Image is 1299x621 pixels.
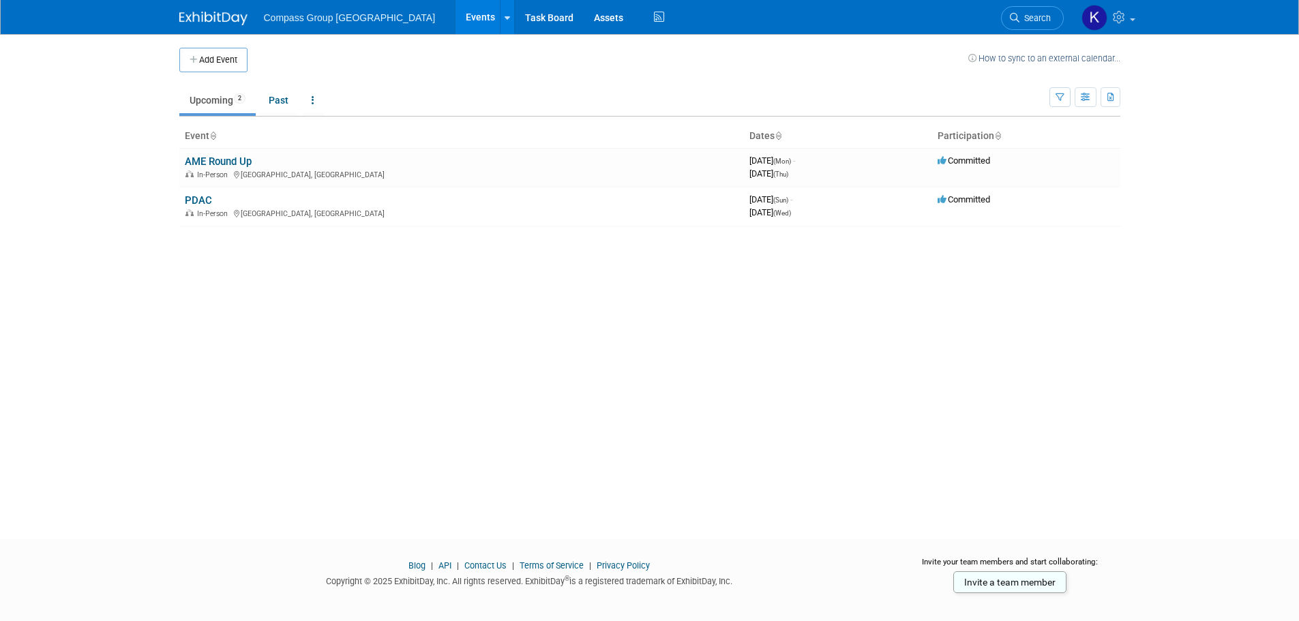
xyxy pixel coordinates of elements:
th: Participation [932,125,1120,148]
sup: ® [565,575,569,582]
span: - [790,194,792,205]
a: PDAC [185,194,212,207]
span: Committed [938,155,990,166]
a: Sort by Event Name [209,130,216,141]
span: Compass Group [GEOGRAPHIC_DATA] [264,12,436,23]
a: Search [1001,6,1064,30]
span: | [509,560,518,571]
a: Invite a team member [953,571,1066,593]
div: Copyright © 2025 ExhibitDay, Inc. All rights reserved. ExhibitDay is a registered trademark of Ex... [179,572,880,588]
button: Add Event [179,48,248,72]
img: ExhibitDay [179,12,248,25]
span: (Mon) [773,157,791,165]
span: Committed [938,194,990,205]
th: Event [179,125,744,148]
div: [GEOGRAPHIC_DATA], [GEOGRAPHIC_DATA] [185,207,738,218]
span: [DATE] [749,194,792,205]
span: [DATE] [749,207,791,217]
span: Search [1019,13,1051,23]
span: (Sun) [773,196,788,204]
div: [GEOGRAPHIC_DATA], [GEOGRAPHIC_DATA] [185,168,738,179]
span: [DATE] [749,168,788,179]
a: Contact Us [464,560,507,571]
span: (Wed) [773,209,791,217]
a: Upcoming2 [179,87,256,113]
a: Past [258,87,299,113]
a: Terms of Service [520,560,584,571]
a: AME Round Up [185,155,252,168]
span: In-Person [197,170,232,179]
span: In-Person [197,209,232,218]
th: Dates [744,125,932,148]
span: | [428,560,436,571]
a: Privacy Policy [597,560,650,571]
span: [DATE] [749,155,795,166]
span: - [793,155,795,166]
a: Sort by Participation Type [994,130,1001,141]
img: In-Person Event [185,170,194,177]
span: | [586,560,595,571]
img: In-Person Event [185,209,194,216]
span: (Thu) [773,170,788,178]
span: | [453,560,462,571]
a: How to sync to an external calendar... [968,53,1120,63]
a: API [438,560,451,571]
a: Blog [408,560,425,571]
div: Invite your team members and start collaborating: [900,556,1120,577]
img: Krystal Dupuis [1081,5,1107,31]
a: Sort by Start Date [775,130,781,141]
span: 2 [234,93,245,104]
